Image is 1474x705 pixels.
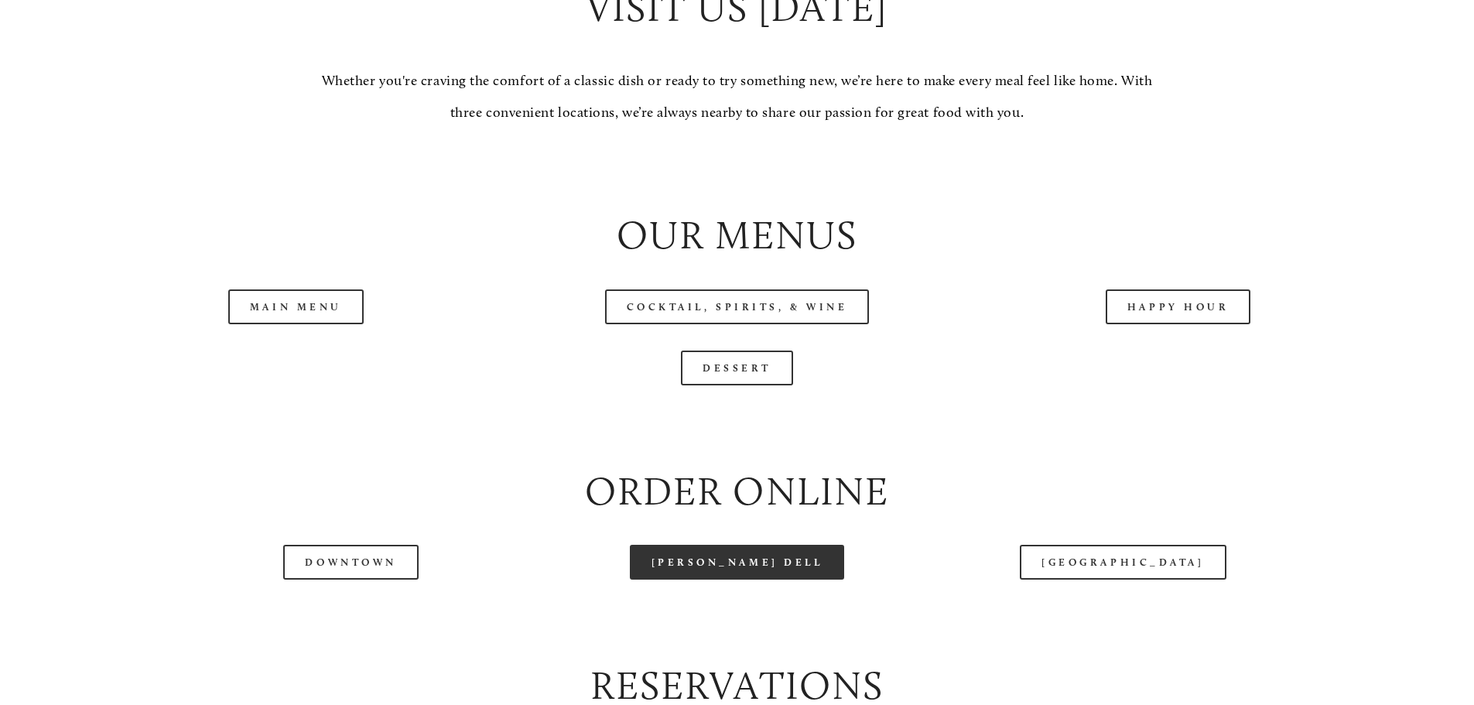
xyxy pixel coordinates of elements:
h2: Order Online [88,464,1385,519]
a: Dessert [681,351,793,385]
a: Main Menu [228,289,364,324]
a: [GEOGRAPHIC_DATA] [1020,545,1226,580]
a: [PERSON_NAME] Dell [630,545,845,580]
a: Downtown [283,545,418,580]
a: Happy Hour [1106,289,1251,324]
a: Cocktail, Spirits, & Wine [605,289,870,324]
h2: Our Menus [88,208,1385,263]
